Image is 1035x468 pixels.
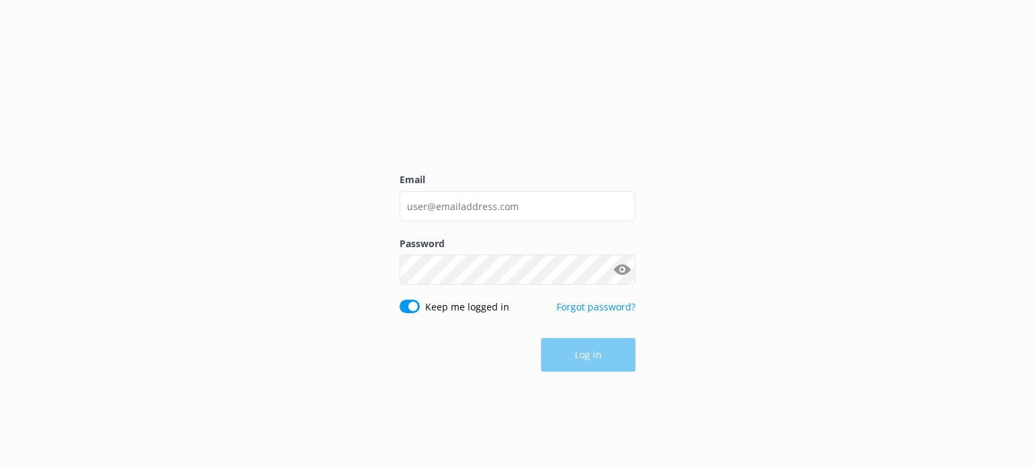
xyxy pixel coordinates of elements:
[400,236,635,251] label: Password
[400,191,635,222] input: user@emailaddress.com
[608,257,635,283] button: Show password
[557,300,635,313] a: Forgot password?
[425,300,509,314] label: Keep me logged in
[400,172,635,187] label: Email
